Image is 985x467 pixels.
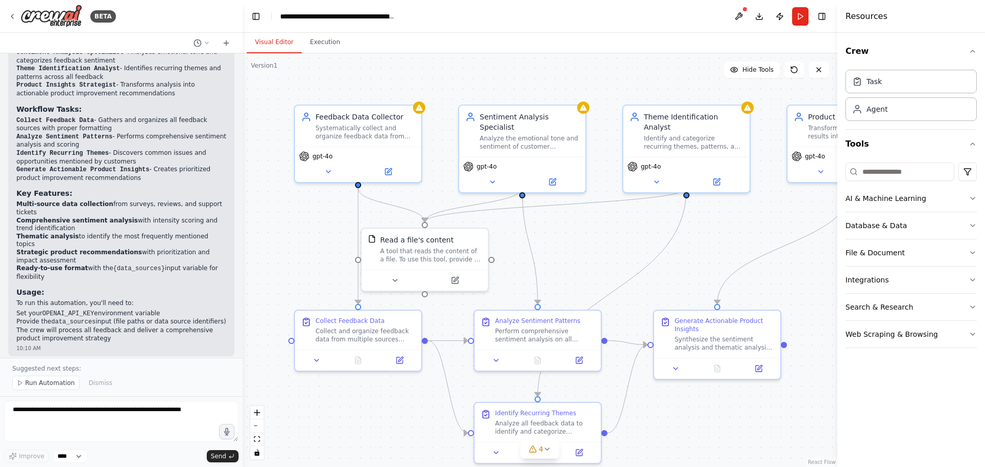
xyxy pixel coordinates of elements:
div: Identify Recurring ThemesAnalyze all feedback data to identify and categorize recurring themes, t... [474,402,602,464]
button: No output available [696,362,739,375]
a: React Flow attribution [808,459,836,465]
g: Edge from a5f8010e-ef1f-4998-8a2d-bef55477c818 to 8d570056-c633-44aa-958c-2b3b3c9c97fd [428,336,468,438]
img: FileReadTool [368,235,376,243]
button: Open in side panel [741,362,776,375]
li: from surveys, reviews, and support tickets [16,200,226,216]
button: Dismiss [84,376,117,390]
div: Sentiment Analysis Specialist [480,112,579,132]
div: Generate Actionable Product InsightsSynthesize the sentiment analysis and thematic analysis resul... [653,310,781,380]
li: - Analyzes emotional tone and categorizes feedback sentiment [16,48,226,65]
g: Edge from 75a79222-61b3-4c8e-9eab-8ead59767ff2 to 64403dcf-83e8-4977-9cf5-3227ab7adb41 [712,188,856,304]
span: Send [211,452,226,460]
g: Edge from df1bf539-e5cd-4e34-b218-27ce5e3f9fc9 to 89a1d0a4-b8a3-4a19-98d8-768be5f70b47 [517,188,543,304]
button: File & Document [845,239,977,266]
nav: breadcrumb [280,11,396,22]
li: with intensity scoring and trend identification [16,217,226,233]
button: Open in side panel [426,274,484,287]
button: Open in side panel [687,176,745,188]
code: {data_sources} [113,265,165,272]
code: OPENAI_API_KEY [43,310,94,317]
button: Hide Tools [724,62,780,78]
img: Logo [21,5,82,28]
button: Click to speak your automation idea [219,424,234,439]
li: - Gathers and organizes all feedback sources with proper formatting [16,116,226,133]
span: Dismiss [89,379,112,387]
strong: Key Features: [16,189,72,197]
div: Synthesize the sentiment analysis and thematic analysis results to create concrete, prioritized p... [675,335,774,352]
button: toggle interactivity [250,446,264,459]
span: Improve [19,452,44,460]
div: Task [866,76,882,87]
div: Agent [866,104,888,114]
div: Analyze the emotional tone and sentiment of customer feedback to categorize responses as positive... [480,134,579,151]
div: Collect and organize feedback data from multiple sources including survey files, review datasets,... [316,327,415,343]
p: To run this automation, you'll need to: [16,299,226,308]
span: 4 [539,444,543,454]
g: Edge from 8d570056-c633-44aa-958c-2b3b3c9c97fd to 64403dcf-83e8-4977-9cf5-3227ab7adb41 [607,340,647,438]
li: to identify the most frequently mentioned topics [16,233,226,249]
g: Edge from 589feb9e-df61-48ef-af4a-9dcd011b4dad to 331fc459-1d76-475d-b975-190182d5d250 [420,188,692,222]
button: Open in side panel [561,446,597,459]
span: Hide Tools [742,66,774,74]
div: A tool that reads the content of a file. To use this tool, provide a 'file_path' parameter with t... [380,247,482,263]
button: Open in side panel [561,354,597,367]
button: Switch to previous chat [189,37,214,49]
button: Web Scraping & Browsing [845,321,977,348]
strong: Thematic analysis [16,233,79,240]
li: - Performs comprehensive sentiment analysis and scoring [16,133,226,149]
button: Open in side panel [523,176,581,188]
div: Theme Identification AnalystIdentify and categorize recurring themes, patterns, and topics in cus... [622,105,751,193]
li: with prioritization and impact assessment [16,249,226,265]
button: zoom in [250,406,264,419]
button: Visual Editor [247,32,302,53]
button: Database & Data [845,212,977,239]
code: Collect Feedback Data [16,117,94,124]
div: Product Insights Strategist [808,112,908,122]
button: No output available [516,354,560,367]
code: data_sources [51,318,95,326]
li: - Creates prioritized product improvement recommendations [16,166,226,182]
button: Open in side panel [382,354,417,367]
div: Product Insights StrategistTransform feedback analysis results into concrete, prioritized, and ac... [786,105,915,183]
button: No output available [516,446,560,459]
div: Generate Actionable Product Insights [675,317,774,333]
button: Tools [845,130,977,158]
li: - Discovers common issues and opportunities mentioned by customers [16,149,226,166]
strong: Ready-to-use format [16,265,88,272]
li: Provide the input (file paths or data source identifiers) [16,318,226,327]
li: - Identifies recurring themes and patterns across all feedback [16,65,226,81]
button: Hide left sidebar [249,9,263,24]
button: No output available [337,354,380,367]
p: Suggested next steps: [12,364,230,373]
button: 4 [520,440,560,459]
span: gpt-4o [477,163,497,171]
div: Systematically collect and organize feedback data from multiple sources including survey files, r... [316,124,415,140]
div: Identify Recurring Themes [495,409,576,417]
li: Set your environment variable [16,310,226,318]
code: Generate Actionable Product Insights [16,166,149,173]
code: Identify Recurring Themes [16,150,109,157]
span: gpt-4o [805,152,825,160]
div: Theme Identification Analyst [644,112,743,132]
li: - Transforms analysis into actionable product improvement recommendations [16,81,226,97]
strong: Usage: [16,288,44,296]
div: Feedback Data Collector [316,112,415,122]
button: Crew [845,37,977,66]
div: BETA [90,10,116,23]
span: gpt-4o [312,152,332,160]
button: Open in side panel [359,166,417,178]
div: Analyze Sentiment PatternsPerform comprehensive sentiment analysis on all collected feedback data... [474,310,602,372]
div: Analyze Sentiment Patterns [495,317,580,325]
div: React Flow controls [250,406,264,459]
g: Edge from a5f8010e-ef1f-4998-8a2d-bef55477c818 to 89a1d0a4-b8a3-4a19-98d8-768be5f70b47 [428,336,468,346]
button: Send [207,450,239,462]
button: Integrations [845,267,977,293]
button: Start a new chat [218,37,234,49]
strong: Strategic product recommendations [16,249,142,256]
strong: Multi-source data collection [16,200,113,208]
div: Feedback Data CollectorSystematically collect and organize feedback data from multiple sources in... [294,105,422,183]
div: Collect Feedback Data [316,317,385,325]
strong: Workflow Tasks: [16,105,82,113]
button: Hide right sidebar [815,9,829,24]
div: Collect Feedback DataCollect and organize feedback data from multiple sources including survey fi... [294,310,422,372]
